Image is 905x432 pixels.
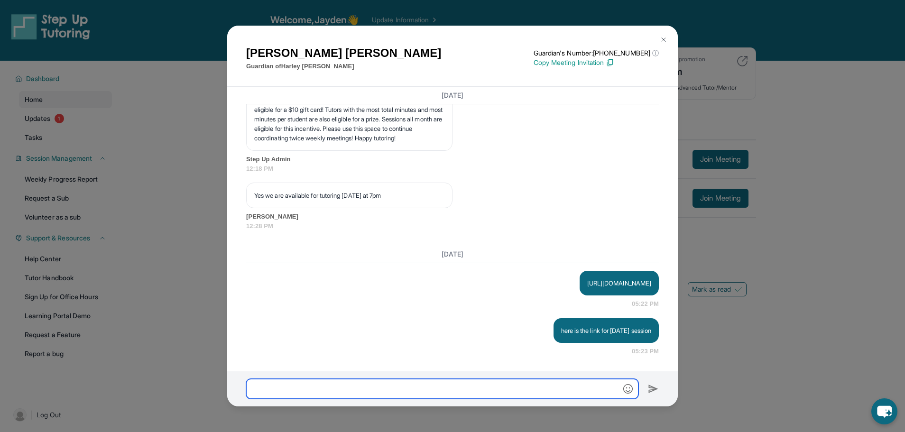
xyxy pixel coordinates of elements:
p: Copy Meeting Invitation [534,58,659,67]
h3: [DATE] [246,91,659,100]
p: Guardian's Number: [PHONE_NUMBER] [534,48,659,58]
img: Close Icon [660,36,667,44]
img: Send icon [648,383,659,395]
p: here is the link for [DATE] session [561,326,651,335]
span: Step Up Admin [246,155,659,164]
p: [URL][DOMAIN_NAME] [587,278,651,288]
span: 12:28 PM [246,221,659,231]
span: 12:18 PM [246,164,659,174]
span: [PERSON_NAME] [246,212,659,221]
p: Yes we are available for tutoring [DATE] at 7pm [254,191,444,200]
img: Copy Icon [606,58,614,67]
p: Hi from Step Up! We are so excited that you are matched with one another. This month, we’re offer... [254,76,444,143]
p: Guardian of Harley [PERSON_NAME] [246,62,441,71]
span: 05:23 PM [632,347,659,356]
span: 05:22 PM [632,299,659,309]
button: chat-button [871,398,897,424]
img: Emoji [623,384,633,394]
span: ⓘ [652,48,659,58]
h3: [DATE] [246,249,659,259]
h1: [PERSON_NAME] [PERSON_NAME] [246,45,441,62]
